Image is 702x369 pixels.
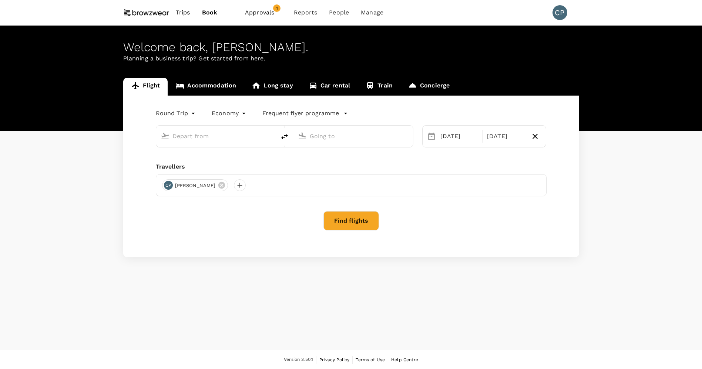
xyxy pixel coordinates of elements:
div: CP [552,5,567,20]
span: Approvals [245,8,282,17]
button: Find flights [323,211,379,230]
img: Browzwear Solutions Pte Ltd [123,4,170,21]
span: Privacy Policy [319,357,349,362]
span: Book [202,8,218,17]
div: [DATE] [437,129,481,144]
button: Open [408,135,409,137]
a: Long stay [244,78,300,96]
span: Manage [361,8,383,17]
span: People [329,8,349,17]
span: Version 3.50.1 [284,356,313,363]
a: Help Centre [391,356,418,364]
button: Frequent flyer programme [262,109,348,118]
div: Round Trip [156,107,197,119]
input: Depart from [172,130,260,142]
button: Open [271,135,272,137]
p: Frequent flyer programme [262,109,339,118]
a: Car rental [301,78,358,96]
a: Train [358,78,400,96]
div: Welcome back , [PERSON_NAME] . [123,40,579,54]
button: delete [276,128,293,146]
div: [DATE] [484,129,527,144]
span: [PERSON_NAME] [171,182,220,189]
span: Reports [294,8,317,17]
div: Economy [212,107,248,119]
span: Help Centre [391,357,418,362]
input: Going to [310,130,397,142]
div: CP [164,181,173,190]
div: CP[PERSON_NAME] [162,179,228,191]
a: Terms of Use [356,356,385,364]
div: Travellers [156,162,547,171]
span: 1 [273,4,281,12]
span: Trips [176,8,190,17]
a: Accommodation [168,78,244,96]
a: Concierge [400,78,457,96]
span: Terms of Use [356,357,385,362]
p: Planning a business trip? Get started from here. [123,54,579,63]
a: Privacy Policy [319,356,349,364]
a: Flight [123,78,168,96]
